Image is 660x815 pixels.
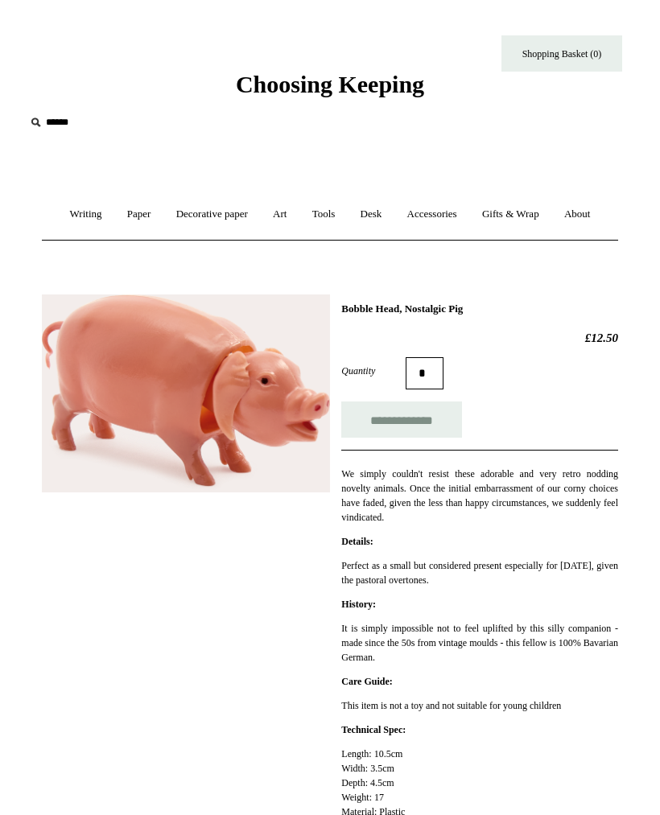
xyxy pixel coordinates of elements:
h2: £12.50 [341,331,618,345]
a: Tools [301,193,347,236]
strong: Technical Spec: [341,724,406,735]
p: We simply couldn't resist these adorable and very retro nodding novelty animals. Once the initial... [341,467,618,525]
strong: History: [341,599,376,610]
a: Accessories [396,193,468,236]
a: Gifts & Wrap [471,193,551,236]
img: Bobble Head, Nostalgic Pig [42,294,330,493]
a: Writing [59,193,113,236]
a: Desk [349,193,394,236]
h1: Bobble Head, Nostalgic Pig [341,303,618,315]
a: Shopping Basket (0) [501,35,622,72]
a: About [553,193,602,236]
p: Perfect as a small but considered present especially for [DATE], given the pastoral overtones. [341,558,618,587]
a: Paper [116,193,163,236]
p: It is simply impossible not to feel uplifted by this silly companion - made since the 50s from vi... [341,621,618,665]
p: This item is not a toy and not suitable for young children [341,698,618,713]
a: Decorative paper [165,193,259,236]
strong: Care Guide: [341,676,392,687]
span: Choosing Keeping [236,71,424,97]
a: Art [262,193,298,236]
a: Choosing Keeping [236,84,424,95]
strong: Details: [341,536,373,547]
label: Quantity [341,364,406,378]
